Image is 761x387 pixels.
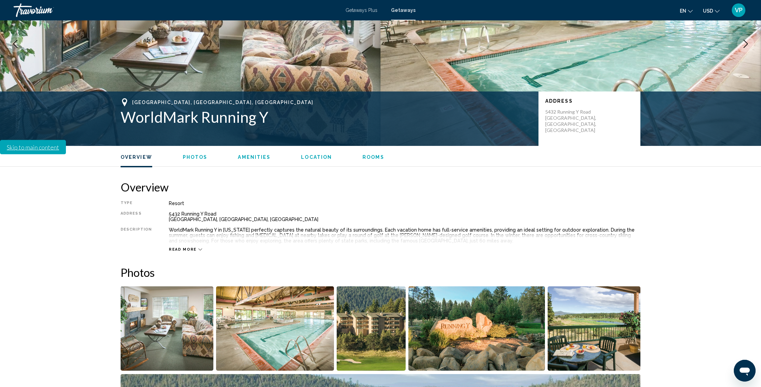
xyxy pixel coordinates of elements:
[301,154,332,160] button: Location
[14,3,339,17] a: Travorium
[362,154,384,160] button: Rooms
[169,247,197,252] span: Read more
[703,8,713,14] span: USD
[121,211,152,222] div: Address
[346,7,377,13] a: Getaways Plus
[169,211,640,222] div: 5432 Running Y Road [GEOGRAPHIC_DATA], [GEOGRAPHIC_DATA], [GEOGRAPHIC_DATA]
[735,7,743,14] span: VP
[121,154,152,160] button: Overview
[121,201,152,206] div: Type
[183,154,208,160] button: Photos
[408,286,545,371] button: Open full-screen image slider
[121,108,532,126] h1: WorldMark Running Y
[121,266,640,279] h2: Photos
[7,35,24,52] button: Previous image
[548,286,640,371] button: Open full-screen image slider
[337,286,406,371] button: Open full-screen image slider
[121,180,640,194] h2: Overview
[132,100,313,105] span: [GEOGRAPHIC_DATA], [GEOGRAPHIC_DATA], [GEOGRAPHIC_DATA]
[216,286,334,371] button: Open full-screen image slider
[169,227,640,243] div: WorldMark Running Y in [US_STATE] perfectly captures the natural beauty of its surroundings. Each...
[680,6,693,16] button: Change language
[391,7,415,13] a: Getaways
[734,360,756,382] iframe: Кнопка запуска окна обмена сообщениями
[730,3,747,17] button: User Menu
[680,8,686,14] span: en
[238,154,270,160] button: Amenities
[545,98,634,104] p: Address
[545,109,600,133] p: 5432 Running Y Road [GEOGRAPHIC_DATA], [GEOGRAPHIC_DATA], [GEOGRAPHIC_DATA]
[737,35,754,52] button: Next image
[169,247,202,252] button: Read more
[121,286,213,371] button: Open full-screen image slider
[703,6,720,16] button: Change currency
[121,227,152,243] div: Description
[169,201,640,206] div: Resort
